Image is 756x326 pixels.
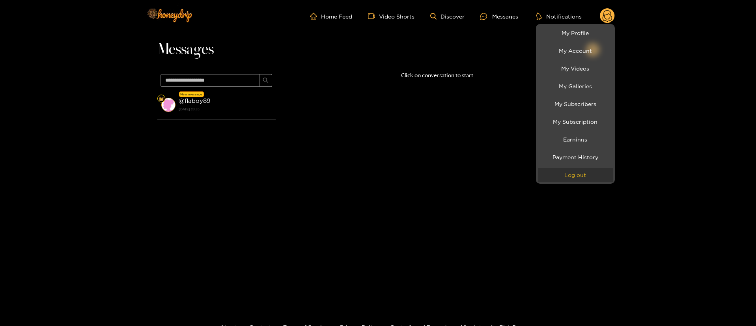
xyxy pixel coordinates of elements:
[538,97,613,111] a: My Subscribers
[538,44,613,58] a: My Account
[538,79,613,93] a: My Galleries
[538,61,613,75] a: My Videos
[538,115,613,129] a: My Subscription
[538,168,613,182] button: Log out
[538,132,613,146] a: Earnings
[538,150,613,164] a: Payment History
[538,26,613,40] a: My Profile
